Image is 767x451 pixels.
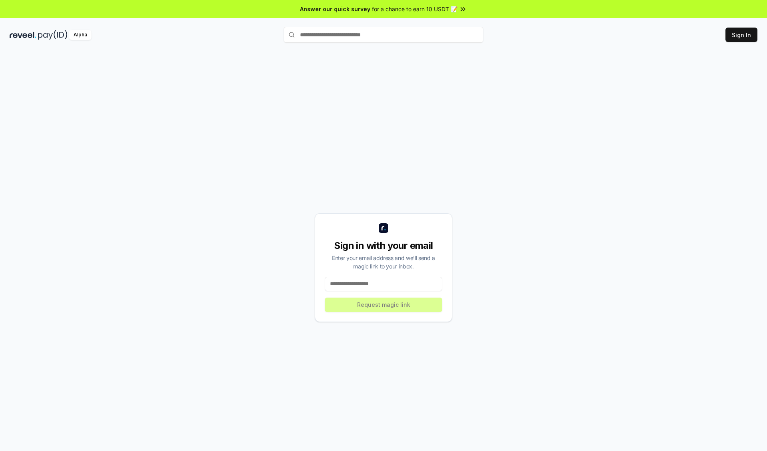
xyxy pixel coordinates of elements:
div: Enter your email address and we’ll send a magic link to your inbox. [325,254,442,270]
img: logo_small [379,223,388,233]
img: reveel_dark [10,30,36,40]
div: Sign in with your email [325,239,442,252]
div: Alpha [69,30,91,40]
span: for a chance to earn 10 USDT 📝 [372,5,457,13]
img: pay_id [38,30,68,40]
button: Sign In [725,28,757,42]
span: Answer our quick survey [300,5,370,13]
